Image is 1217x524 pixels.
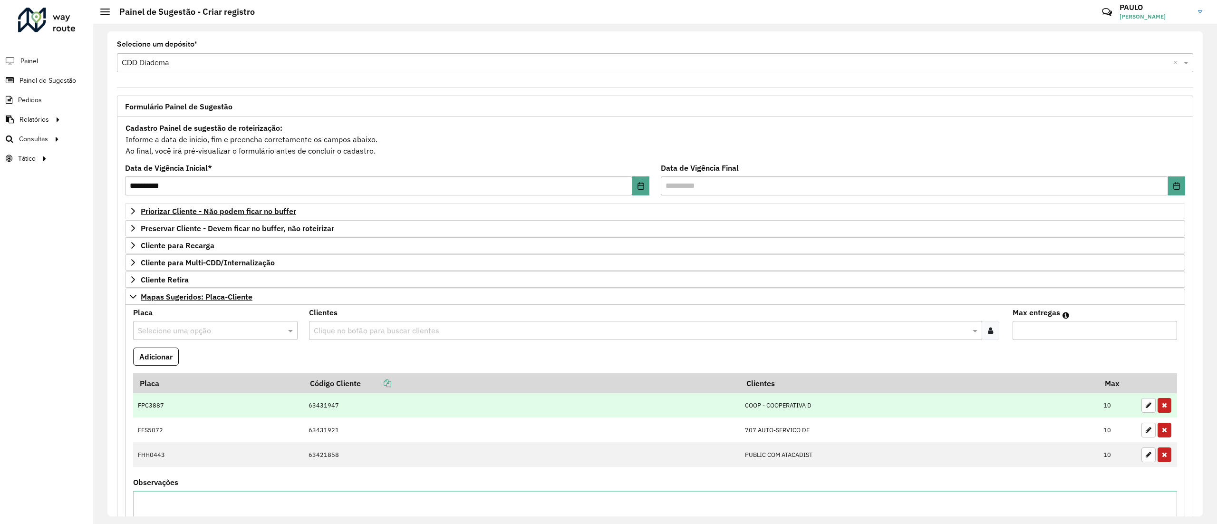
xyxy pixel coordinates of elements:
th: Max [1099,373,1137,393]
span: Cliente para Recarga [141,242,214,249]
h2: Painel de Sugestão - Criar registro [110,7,255,17]
label: Selecione um depósito [117,39,197,50]
label: Clientes [309,307,338,318]
div: Informe a data de inicio, fim e preencha corretamente os campos abaixo. Ao final, você irá pré-vi... [125,122,1185,157]
span: Preservar Cliente - Devem ficar no buffer, não roteirizar [141,224,334,232]
label: Data de Vigência Final [661,162,739,174]
span: Formulário Painel de Sugestão [125,103,232,110]
a: Cliente Retira [125,272,1185,288]
button: Choose Date [632,176,649,195]
button: Adicionar [133,348,179,366]
span: Consultas [19,134,48,144]
a: Priorizar Cliente - Não podem ficar no buffer [125,203,1185,219]
em: Máximo de clientes que serão colocados na mesma rota com os clientes informados [1062,311,1069,319]
td: 63431921 [304,417,740,442]
a: Mapas Sugeridos: Placa-Cliente [125,289,1185,305]
label: Data de Vigência Inicial [125,162,212,174]
td: PUBLIC COM ATACADIST [740,442,1098,467]
span: [PERSON_NAME] [1120,12,1191,21]
td: FHH0443 [133,442,304,467]
td: 63421858 [304,442,740,467]
a: Contato Rápido [1097,2,1117,22]
a: Copiar [361,378,391,388]
span: Cliente para Multi-CDD/Internalização [141,259,275,266]
td: FPC3887 [133,393,304,418]
td: 10 [1099,417,1137,442]
th: Placa [133,373,304,393]
label: Placa [133,307,153,318]
span: Priorizar Cliente - Não podem ficar no buffer [141,207,296,215]
label: Observações [133,476,178,488]
th: Clientes [740,373,1098,393]
td: FFS5072 [133,417,304,442]
a: Cliente para Multi-CDD/Internalização [125,254,1185,271]
td: 63431947 [304,393,740,418]
span: Clear all [1173,57,1181,68]
a: Cliente para Recarga [125,237,1185,253]
a: Preservar Cliente - Devem ficar no buffer, não roteirizar [125,220,1185,236]
span: Mapas Sugeridos: Placa-Cliente [141,293,252,301]
td: 707 AUTO-SERVICO DE [740,417,1098,442]
strong: Cadastro Painel de sugestão de roteirização: [126,123,282,133]
th: Código Cliente [304,373,740,393]
span: Pedidos [18,95,42,105]
h3: PAULO [1120,3,1191,12]
span: Cliente Retira [141,276,189,283]
label: Max entregas [1013,307,1060,318]
td: COOP - COOPERATIVA D [740,393,1098,418]
td: 10 [1099,442,1137,467]
td: 10 [1099,393,1137,418]
span: Painel [20,56,38,66]
span: Tático [18,154,36,164]
span: Relatórios [19,115,49,125]
span: Painel de Sugestão [19,76,76,86]
button: Choose Date [1168,176,1185,195]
